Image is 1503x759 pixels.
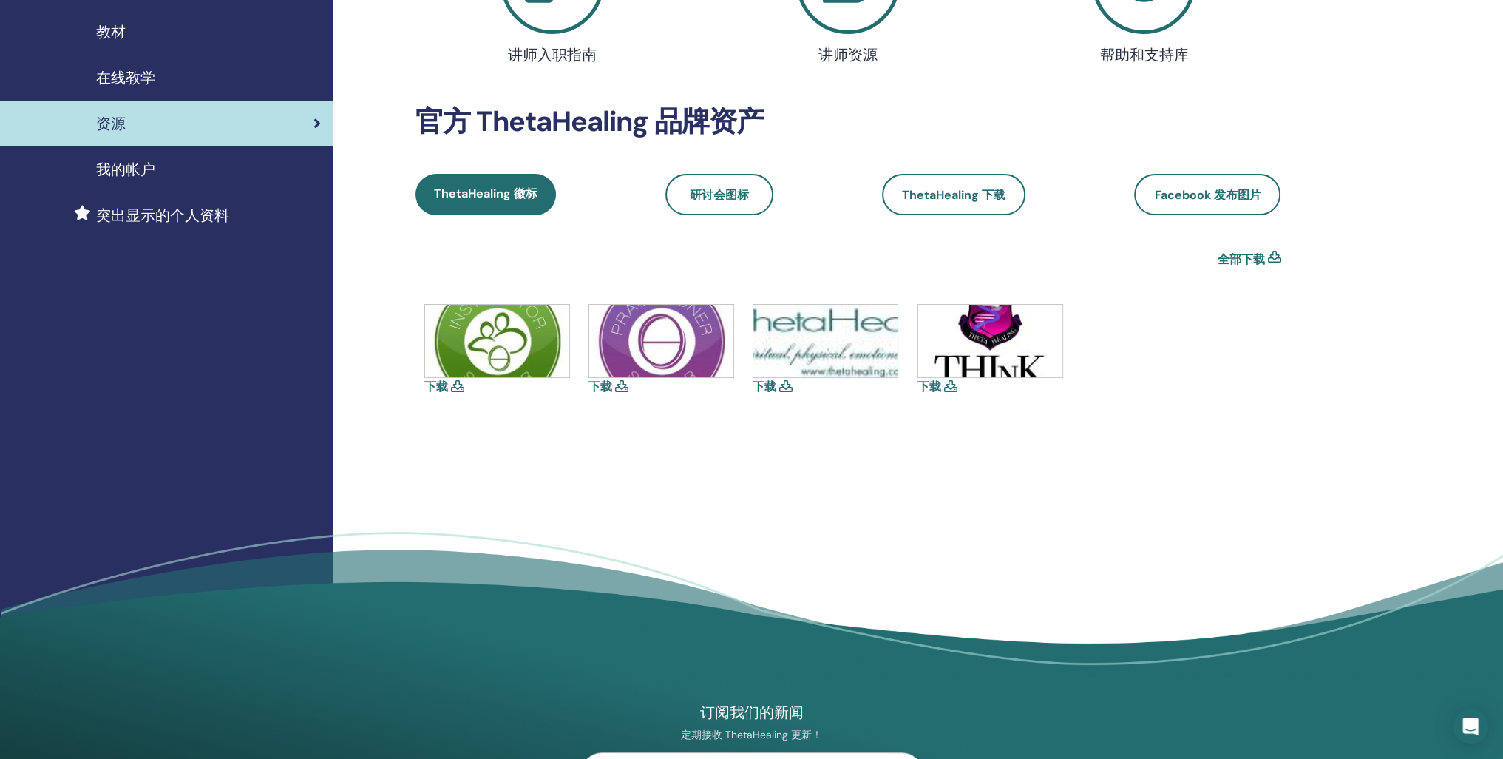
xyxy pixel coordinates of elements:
span: 教材 [96,21,126,43]
span: 资源 [96,112,126,135]
a: 下载 [753,379,776,394]
img: think-shield.jpg [918,305,1062,377]
span: 突出显示的个人资料 [96,204,229,226]
a: ThetaHealing 下载 [882,174,1025,215]
img: icons-practitioner.jpg [589,305,733,377]
a: ThetaHealing 徽标 [415,174,556,215]
span: 我的帐户 [96,158,155,181]
h4: 讲师入职指南 [455,46,650,64]
a: 研讨会图标 [665,174,773,215]
h4: 订阅我们的新闻 [581,703,923,723]
span: 研讨会图标 [690,187,749,203]
span: Facebook 发布图片 [1154,187,1261,203]
p: 定期接收 ThetaHealing 更新！ [581,728,923,742]
a: 全部下载 [1217,251,1264,269]
span: ThetaHealing 徽标 [434,186,537,201]
h4: 讲师资源 [751,46,946,64]
a: 下载 [424,379,448,394]
span: ThetaHealing 下载 [902,187,1005,203]
h2: 官方 ThetaHealing 品牌资产 [415,105,1280,139]
a: Facebook 发布图片 [1134,174,1280,215]
div: Open Intercom Messenger [1453,709,1488,744]
span: 在线教学 [96,67,155,89]
h4: 帮助和支持库 [1047,46,1241,64]
a: 下载 [588,379,612,394]
img: icons-instructor.jpg [425,305,569,377]
img: thetahealing-logo-a-copy.jpg [753,305,898,377]
a: 下载 [917,379,941,394]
